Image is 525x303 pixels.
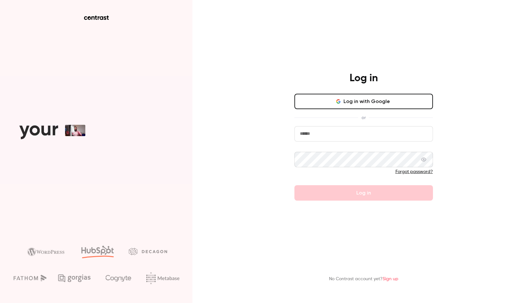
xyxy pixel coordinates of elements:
[358,114,369,121] span: or
[350,72,378,85] h4: Log in
[329,276,398,282] p: No Contrast account yet?
[383,277,398,281] a: Sign up
[294,94,433,109] button: Log in with Google
[395,169,433,174] a: Forgot password?
[129,248,167,255] img: decagon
